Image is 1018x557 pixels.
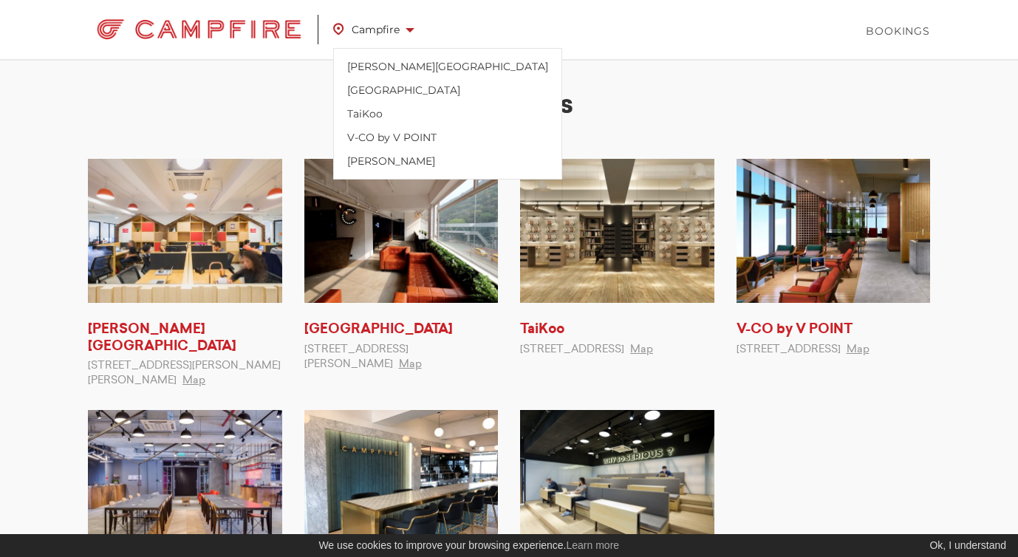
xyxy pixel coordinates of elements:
a: Bookings [866,24,930,38]
img: V-CO by V POINT [737,159,931,303]
a: Map [399,359,422,369]
a: Map [847,344,870,355]
a: Campfire [88,11,333,48]
a: TaiKoo [338,102,557,126]
a: [PERSON_NAME][GEOGRAPHIC_DATA] [338,55,557,78]
img: Kennedy Town [88,159,282,303]
span: [STREET_ADDRESS] [737,344,841,355]
a: Map [630,344,653,355]
img: Wong Chuk Hang 7/F [520,410,714,554]
span: Campfire [333,20,414,39]
a: TaiKoo [520,323,564,336]
a: V-CO by V POINT [338,126,557,149]
a: [GEOGRAPHIC_DATA] [304,323,453,336]
div: Ok, I understand [926,538,1006,553]
a: Campfire [333,13,429,47]
span: [STREET_ADDRESS][PERSON_NAME] [304,344,409,369]
a: Learn more [567,539,620,551]
a: [GEOGRAPHIC_DATA] [338,78,557,102]
a: [PERSON_NAME][GEOGRAPHIC_DATA] [88,323,236,353]
img: Wong Chuk Hang [88,410,282,554]
img: Wong Chuk Hang 16/F [304,410,499,554]
a: V-CO by V POINT [737,323,853,336]
span: [STREET_ADDRESS][PERSON_NAME][PERSON_NAME] [88,360,281,386]
img: Quarry Bay [304,159,499,303]
img: Campfire [88,15,310,44]
a: Map [182,375,205,386]
span: We use cookies to improve your browsing experience. [318,539,619,551]
a: [PERSON_NAME] [338,149,557,173]
img: TaiKoo [520,159,714,303]
span: [STREET_ADDRESS] [520,344,624,355]
h2: Locations [88,89,930,122]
